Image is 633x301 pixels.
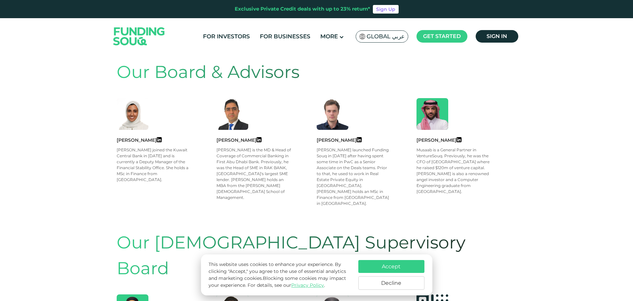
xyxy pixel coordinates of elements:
[235,5,370,13] div: Exclusive Private Credit deals with up to 23% return*
[367,33,405,40] span: Global عربي
[248,282,325,288] span: For details, see our .
[117,147,192,183] div: [PERSON_NAME] joined the Kuwait Central Bank in [DATE] and is currently a Deputy Manager of the F...
[358,260,424,273] button: Accept
[291,282,324,288] a: Privacy Policy
[423,33,461,39] span: Get started
[416,147,492,195] div: Musaab is a General Partner in VentureSouq. Previously, he was the CFO of [GEOGRAPHIC_DATA] where...
[258,31,312,42] a: For Businesses
[416,98,448,130] img: Member Image
[117,61,299,82] span: Our Board & Advisors
[476,30,518,43] a: Sign in
[209,275,346,288] span: Blocking some cookies may impact your experience.
[317,136,417,144] div: [PERSON_NAME]
[358,276,424,290] button: Decline
[117,136,217,144] div: [PERSON_NAME]
[317,98,348,130] img: Member Image
[107,19,172,53] img: Logo
[359,34,365,39] img: SA Flag
[201,31,252,42] a: For Investors
[416,136,517,144] div: [PERSON_NAME]
[320,33,338,40] span: More
[217,147,292,201] div: [PERSON_NAME] is the MD & Head of Coverage of Commercial Banking in First Abu Dhabi Bank. Previou...
[117,232,465,279] span: Our [DEMOGRAPHIC_DATA] Supervisory Board
[117,98,148,130] img: Member Image
[317,147,392,207] div: [PERSON_NAME] launched Funding Souq in [DATE] after having spent some time in PwC as a Senior Ass...
[217,136,317,144] div: [PERSON_NAME]
[373,5,399,14] a: Sign Up
[209,261,351,289] p: This website uses cookies to enhance your experience. By clicking "Accept," you agree to the use ...
[217,98,248,130] img: Member Image
[487,33,507,39] span: Sign in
